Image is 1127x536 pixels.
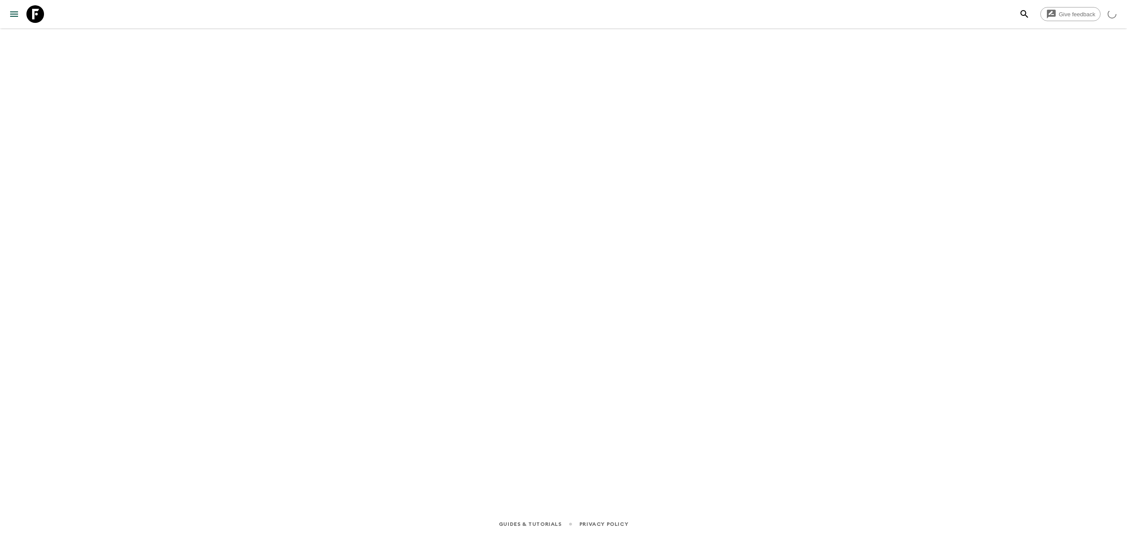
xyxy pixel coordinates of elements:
[1040,7,1101,21] a: Give feedback
[5,5,23,23] button: menu
[499,519,562,529] a: Guides & Tutorials
[579,519,628,529] a: Privacy Policy
[1054,11,1100,18] span: Give feedback
[1016,5,1033,23] button: search adventures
